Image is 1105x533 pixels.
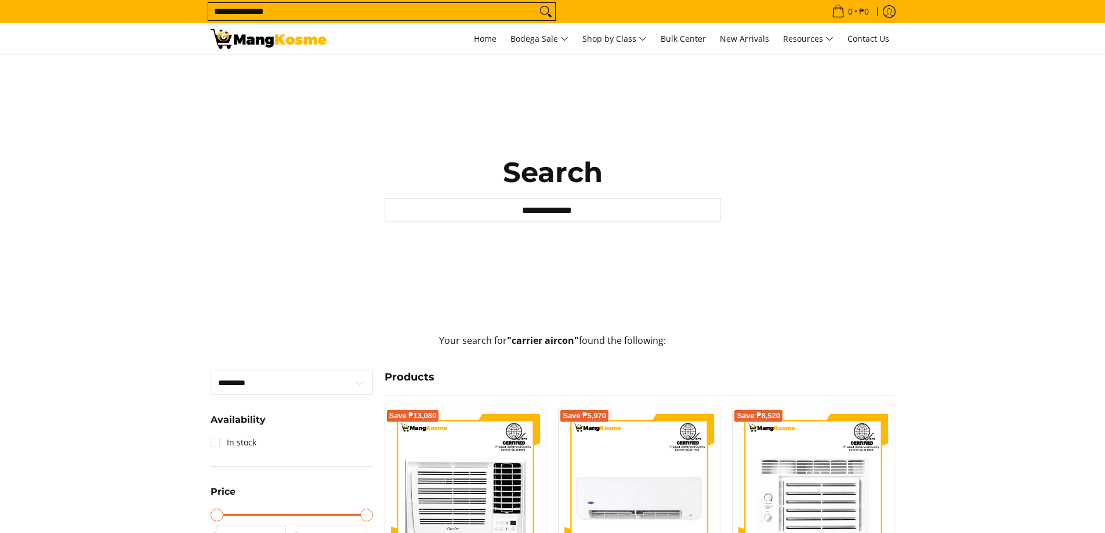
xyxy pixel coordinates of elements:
[737,412,780,419] span: Save ₱8,520
[389,412,437,419] span: Save ₱13,080
[720,33,769,44] span: New Arrivals
[385,371,895,384] h4: Products
[661,33,706,44] span: Bulk Center
[563,412,606,419] span: Save ₱5,970
[211,415,266,433] summary: Open
[211,433,256,452] a: In stock
[211,487,236,496] span: Price
[474,33,497,44] span: Home
[582,32,647,46] span: Shop by Class
[211,29,327,49] img: Search: 37 results found for &quot;carrier aircon&quot; | Mang Kosme
[783,32,834,46] span: Resources
[714,23,775,55] a: New Arrivals
[828,5,872,18] span: •
[507,334,579,347] strong: "carrier aircon"
[211,333,895,360] p: Your search for found the following:
[847,33,889,44] span: Contact Us
[468,23,502,55] a: Home
[655,23,712,55] a: Bulk Center
[577,23,653,55] a: Shop by Class
[846,8,854,16] span: 0
[537,3,555,20] button: Search
[842,23,895,55] a: Contact Us
[857,8,871,16] span: ₱0
[385,155,721,190] h1: Search
[338,23,895,55] nav: Main Menu
[211,487,236,505] summary: Open
[777,23,839,55] a: Resources
[505,23,574,55] a: Bodega Sale
[510,32,568,46] span: Bodega Sale
[211,415,266,425] span: Availability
